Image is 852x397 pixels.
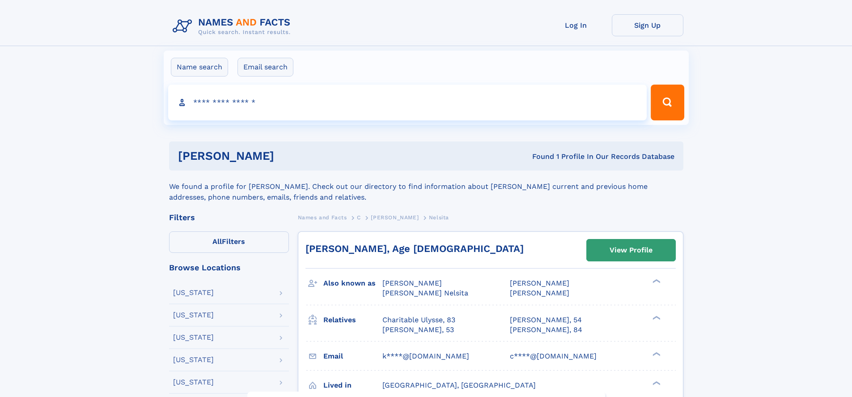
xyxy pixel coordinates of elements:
[382,279,442,287] span: [PERSON_NAME]
[173,356,214,363] div: [US_STATE]
[323,349,382,364] h3: Email
[587,239,675,261] a: View Profile
[323,378,382,393] h3: Lived in
[540,14,612,36] a: Log In
[173,312,214,319] div: [US_STATE]
[382,325,454,335] a: [PERSON_NAME], 53
[650,380,661,386] div: ❯
[169,213,289,222] div: Filters
[382,289,468,297] span: [PERSON_NAME] Nelsita
[173,289,214,296] div: [US_STATE]
[651,85,684,120] button: Search Button
[371,214,419,221] span: [PERSON_NAME]
[169,171,683,203] div: We found a profile for [PERSON_NAME]. Check out our directory to find information about [PERSON_N...
[357,212,361,223] a: C
[382,381,536,389] span: [GEOGRAPHIC_DATA], [GEOGRAPHIC_DATA]
[510,325,582,335] a: [PERSON_NAME], 84
[610,240,653,260] div: View Profile
[168,85,647,120] input: search input
[305,243,524,254] a: [PERSON_NAME], Age [DEMOGRAPHIC_DATA]
[173,334,214,341] div: [US_STATE]
[382,315,455,325] a: Charitable Ulysse, 83
[650,351,661,357] div: ❯
[357,214,361,221] span: C
[510,279,569,287] span: [PERSON_NAME]
[323,276,382,291] h3: Also known as
[237,58,293,77] label: Email search
[650,315,661,320] div: ❯
[169,231,289,253] label: Filters
[323,312,382,328] h3: Relatives
[169,264,289,272] div: Browse Locations
[612,14,683,36] a: Sign Up
[171,58,228,77] label: Name search
[650,278,661,284] div: ❯
[510,289,569,297] span: [PERSON_NAME]
[429,214,449,221] span: Nelsita
[403,152,674,162] div: Found 1 Profile In Our Records Database
[371,212,419,223] a: [PERSON_NAME]
[169,14,298,38] img: Logo Names and Facts
[173,379,214,386] div: [US_STATE]
[510,315,582,325] a: [PERSON_NAME], 54
[212,237,222,246] span: All
[178,150,403,162] h1: [PERSON_NAME]
[298,212,347,223] a: Names and Facts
